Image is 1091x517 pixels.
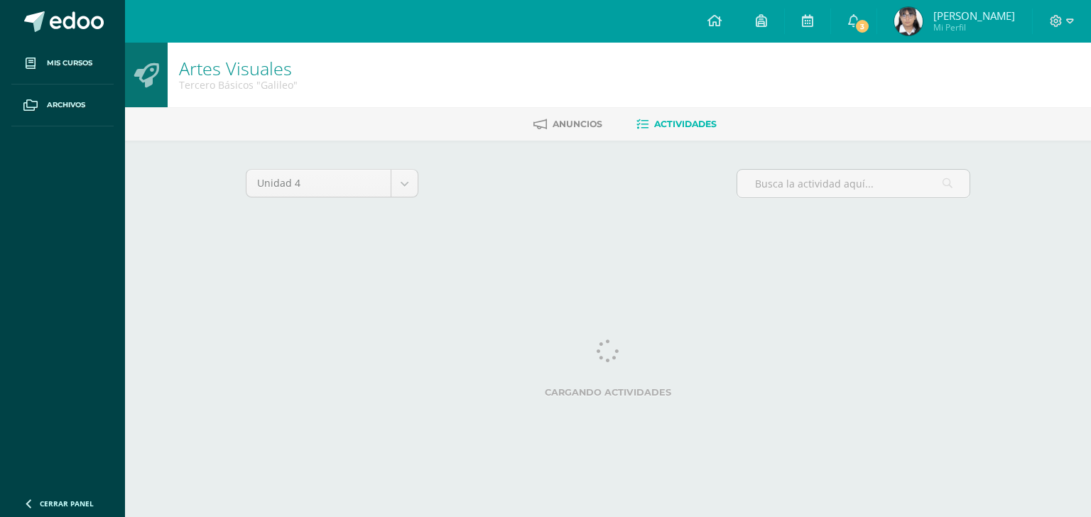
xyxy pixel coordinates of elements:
span: 3 [854,18,869,34]
a: Anuncios [533,113,602,136]
label: Cargando actividades [246,387,970,398]
span: Anuncios [553,119,602,129]
a: Unidad 4 [246,170,418,197]
a: Artes Visuales [179,56,292,80]
span: Cerrar panel [40,499,94,508]
input: Busca la actividad aquí... [737,170,970,197]
a: Archivos [11,85,114,126]
span: Archivos [47,99,85,111]
span: Mis cursos [47,58,92,69]
div: Tercero Básicos 'Galileo' [179,78,298,92]
span: Unidad 4 [257,170,380,197]
a: Mis cursos [11,43,114,85]
a: Actividades [636,113,717,136]
span: [PERSON_NAME] [933,9,1015,23]
img: f133058c8d778e86636dc9693ed7cb68.png [894,7,923,36]
span: Actividades [654,119,717,129]
span: Mi Perfil [933,21,1015,33]
h1: Artes Visuales [179,58,298,78]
